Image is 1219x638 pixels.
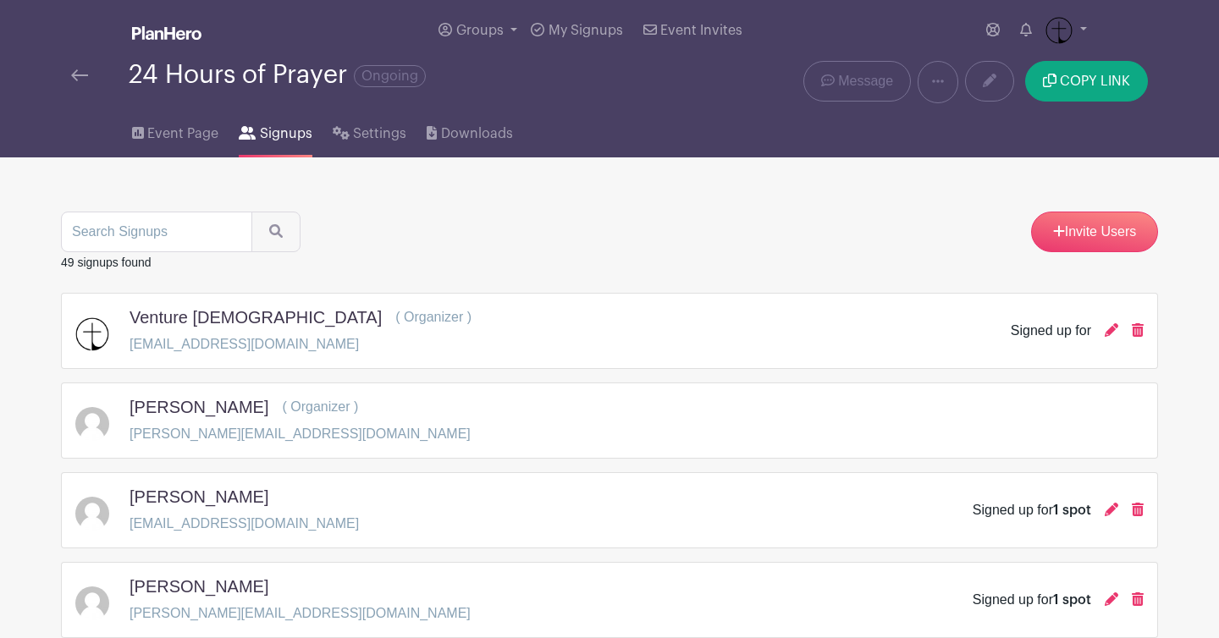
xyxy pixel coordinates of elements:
[1053,593,1091,607] span: 1 spot
[75,317,109,351] img: VCC_CrossOnly_Black.png
[129,61,426,89] div: 24 Hours of Prayer
[973,500,1091,520] div: Signed up for
[132,26,201,40] img: logo_white-6c42ec7e38ccf1d336a20a19083b03d10ae64f83f12c07503d8b9e83406b4c7d.svg
[354,65,426,87] span: Ongoing
[1053,503,1091,517] span: 1 spot
[838,71,893,91] span: Message
[660,24,742,37] span: Event Invites
[130,424,471,444] p: [PERSON_NAME][EMAIL_ADDRESS][DOMAIN_NAME]
[130,487,268,507] h5: [PERSON_NAME]
[130,603,471,624] p: [PERSON_NAME][EMAIL_ADDRESS][DOMAIN_NAME]
[130,514,359,534] p: [EMAIL_ADDRESS][DOMAIN_NAME]
[973,590,1091,610] div: Signed up for
[1011,321,1091,341] div: Signed up for
[75,497,109,531] img: default-ce2991bfa6775e67f084385cd625a349d9dcbb7a52a09fb2fda1e96e2d18dcdb.png
[75,586,109,620] img: default-ce2991bfa6775e67f084385cd625a349d9dcbb7a52a09fb2fda1e96e2d18dcdb.png
[353,124,406,144] span: Settings
[239,103,312,157] a: Signups
[147,124,218,144] span: Event Page
[441,124,513,144] span: Downloads
[61,212,252,252] input: Search Signups
[333,103,406,157] a: Settings
[75,407,109,441] img: default-ce2991bfa6775e67f084385cd625a349d9dcbb7a52a09fb2fda1e96e2d18dcdb.png
[260,124,312,144] span: Signups
[549,24,623,37] span: My Signups
[71,69,88,81] img: back-arrow-29a5d9b10d5bd6ae65dc969a981735edf675c4d7a1fe02e03b50dbd4ba3cdb55.svg
[130,397,268,417] h5: [PERSON_NAME]
[395,310,472,324] span: ( Organizer )
[1025,61,1148,102] button: COPY LINK
[130,307,382,327] h5: Venture [DEMOGRAPHIC_DATA]
[1045,17,1073,44] img: VCC_CrossOnly_Black.png
[61,256,152,269] small: 49 signups found
[1060,74,1130,88] span: COPY LINK
[282,399,358,414] span: ( Organizer )
[456,24,504,37] span: Groups
[130,576,268,597] h5: [PERSON_NAME]
[132,103,218,157] a: Event Page
[427,103,512,157] a: Downloads
[1031,212,1158,252] a: Invite Users
[803,61,911,102] a: Message
[130,334,472,355] p: [EMAIL_ADDRESS][DOMAIN_NAME]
